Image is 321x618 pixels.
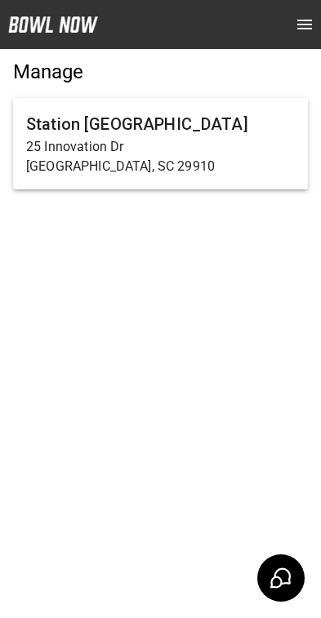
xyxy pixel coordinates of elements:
[26,157,295,176] p: [GEOGRAPHIC_DATA], SC 29910
[26,137,295,157] p: 25 Innovation Dr
[8,16,98,33] img: logo
[288,8,321,41] button: open drawer
[13,59,308,85] h5: Manage
[26,111,295,137] h6: Station [GEOGRAPHIC_DATA]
